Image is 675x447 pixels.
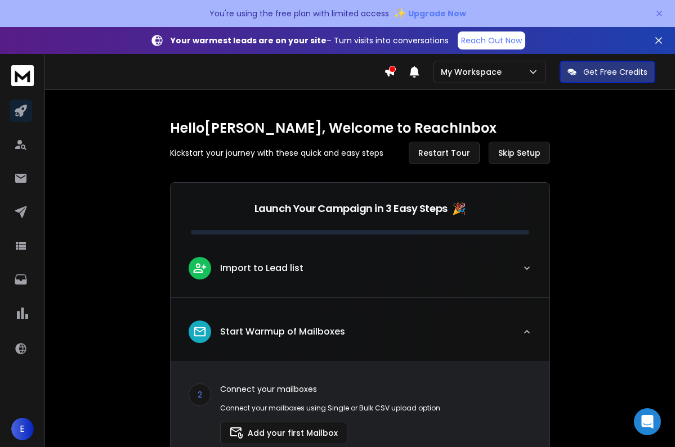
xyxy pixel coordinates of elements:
p: My Workspace [441,66,506,78]
button: leadStart Warmup of Mailboxes [171,311,549,361]
button: leadImport to Lead list [171,248,549,297]
button: Skip Setup [489,142,550,164]
span: Upgrade Now [408,8,466,19]
img: logo [11,65,34,86]
p: Reach Out Now [461,35,522,46]
button: ✨Upgrade Now [394,2,466,25]
p: Connect your mailboxes using Single or Bulk CSV upload option [220,404,440,413]
p: Launch Your Campaign in 3 Easy Steps [254,201,448,216]
button: E [11,418,34,440]
p: Kickstart your journey with these quick and easy steps [170,147,383,159]
img: lead [193,261,207,275]
span: Skip Setup [498,147,540,159]
span: 🎉 [452,201,466,216]
p: Start Warmup of Mailboxes [220,325,345,338]
button: Restart Tour [409,142,480,164]
h1: Hello [PERSON_NAME] , Welcome to ReachInbox [170,119,550,137]
p: – Turn visits into conversations [171,35,449,46]
strong: Your warmest leads are on your site [171,35,327,46]
p: You're using the free plan with limited access [209,8,389,19]
p: Import to Lead list [220,261,303,275]
img: lead [193,324,207,339]
p: Connect your mailboxes [220,383,440,395]
button: Get Free Credits [560,61,655,83]
span: ✨ [394,6,406,21]
div: 2 [189,383,211,406]
p: Get Free Credits [583,66,647,78]
button: Add your first Mailbox [220,422,347,444]
div: Open Intercom Messenger [634,408,661,435]
a: Reach Out Now [458,31,525,49]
